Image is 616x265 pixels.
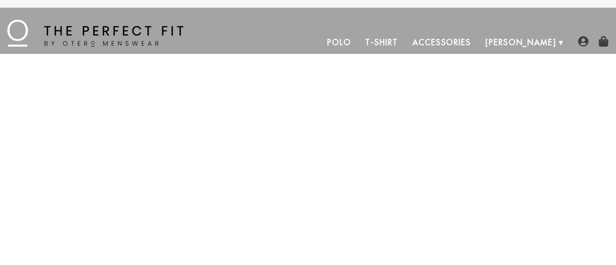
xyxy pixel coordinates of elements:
[478,31,564,54] a: [PERSON_NAME]
[598,36,609,47] img: shopping-bag-icon.png
[578,36,589,47] img: user-account-icon.png
[320,31,359,54] a: Polo
[405,31,478,54] a: Accessories
[7,20,183,47] img: The Perfect Fit - by Otero Menswear - Logo
[358,31,405,54] a: T-Shirt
